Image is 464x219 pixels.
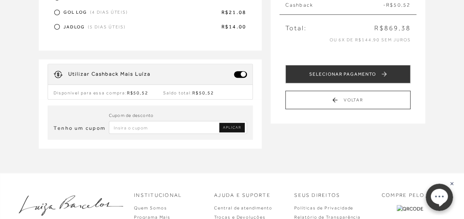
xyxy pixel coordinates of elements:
span: (5 dias úteis) [88,24,126,30]
p: Ajuda e Suporte [214,192,271,199]
button: SELECIONAR PAGAMENTO [285,65,410,83]
img: QRCODE [396,205,423,213]
span: R$14.00 [128,23,246,31]
p: COMPRE PELO APP [382,192,439,199]
span: -R$50,52 [383,1,410,9]
a: Quem Somos [134,205,167,211]
span: JADLOG [63,24,85,30]
h3: Tenho um cupom [54,125,106,132]
span: R$50,52 [192,90,214,95]
input: Inserir Código da Promoção [109,121,247,134]
span: R$869,38 [374,24,410,33]
a: Aplicar Código [219,123,245,132]
span: R$50,52 [127,90,148,95]
button: Voltar [285,91,410,109]
a: Políticas de Privacidade [294,205,353,211]
p: Seus Direitos [294,192,340,199]
span: R$21.08 [131,9,246,16]
span: Cashback [285,2,313,8]
span: Disponível para essa compra: [54,90,148,95]
span: Gol Log [63,9,87,15]
div: Utilizar Cashback Mais Luíza [68,70,151,78]
span: (4 dias úteis) [90,9,128,15]
span: ou 6x de R$144,90 sem juros [329,37,410,42]
label: Cupom de desconto [109,112,154,119]
img: luiza-barcelos.png [18,195,123,216]
p: Institucional [134,192,182,199]
span: Total: [285,24,306,33]
span: Saldo total: [163,90,214,95]
a: Central de atendimento [214,205,272,211]
span: APLICAR [223,125,241,130]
